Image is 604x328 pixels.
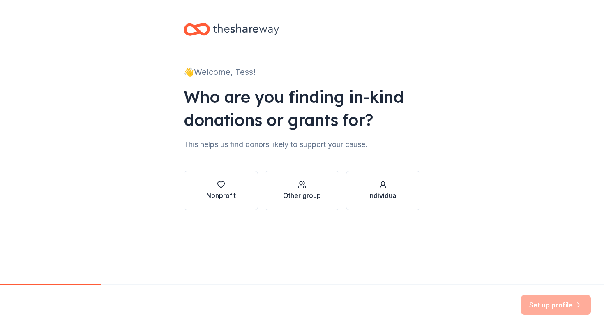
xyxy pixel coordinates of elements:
div: 👋 Welcome, Tess! [184,65,420,79]
div: Who are you finding in-kind donations or grants for? [184,85,420,131]
div: Nonprofit [206,191,236,200]
div: Other group [283,191,321,200]
button: Other group [265,171,339,210]
div: Individual [368,191,398,200]
button: Nonprofit [184,171,258,210]
button: Individual [346,171,420,210]
div: This helps us find donors likely to support your cause. [184,138,420,151]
